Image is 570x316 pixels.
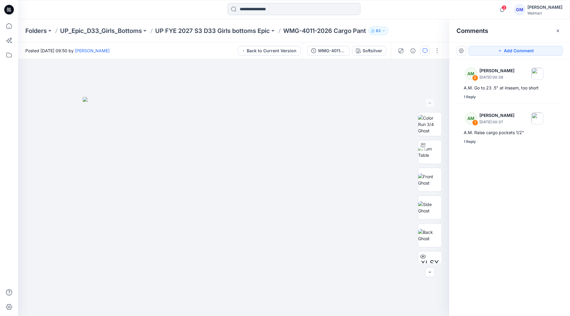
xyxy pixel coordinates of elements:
[25,27,47,35] a: Folders
[238,46,300,56] button: Back to Current Version
[283,27,366,35] p: WMG-4011-2026 Cargo Pant
[418,201,442,214] img: Side Ghost
[318,47,346,54] div: WMG-4011-2026 Cargo Pant_Full Colorway
[479,67,514,74] p: [PERSON_NAME]
[352,46,386,56] button: Softsilver
[465,68,477,80] div: AM
[363,47,382,54] div: Softsilver
[60,27,142,35] a: UP_Epic_D33_Girls_Bottoms
[418,173,442,186] img: Front Ghost
[514,4,525,15] div: GM
[421,258,439,269] span: XLSX
[479,112,514,119] p: [PERSON_NAME]
[472,75,478,81] div: 2
[465,112,477,124] div: AM
[472,120,478,126] div: 1
[75,48,110,53] a: [PERSON_NAME]
[418,146,442,158] img: Turn Table
[368,27,388,35] button: 63
[456,27,488,34] h2: Comments
[418,229,442,242] img: Back Ghost
[83,97,385,316] img: eyJhbGciOiJIUzI1NiIsImtpZCI6IjAiLCJzbHQiOiJzZXMiLCJ0eXAiOiJKV1QifQ.eyJkYXRhIjp7InR5cGUiOiJzdG9yYW...
[408,46,418,56] button: Details
[307,46,350,56] button: WMG-4011-2026 Cargo Pant_Full Colorway
[464,84,556,92] div: A.M. Go to 23 .5" at inseam, too short
[469,46,563,56] button: Add Comment
[464,129,556,136] div: A.M. Raise cargo pockets 1/2"
[155,27,270,35] a: UP FYE 2027 S3 D33 Girls bottoms Epic
[464,139,476,145] div: 1 Reply
[479,119,514,125] p: [DATE] 00:37
[527,11,562,15] div: Walmart
[479,74,514,80] p: [DATE] 00:38
[464,94,476,100] div: 1 Reply
[376,27,381,34] p: 63
[25,47,110,54] span: Posted [DATE] 09:50 by
[527,4,562,11] div: [PERSON_NAME]
[418,115,442,134] img: Color Run 3/4 Ghost
[502,5,507,10] span: 3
